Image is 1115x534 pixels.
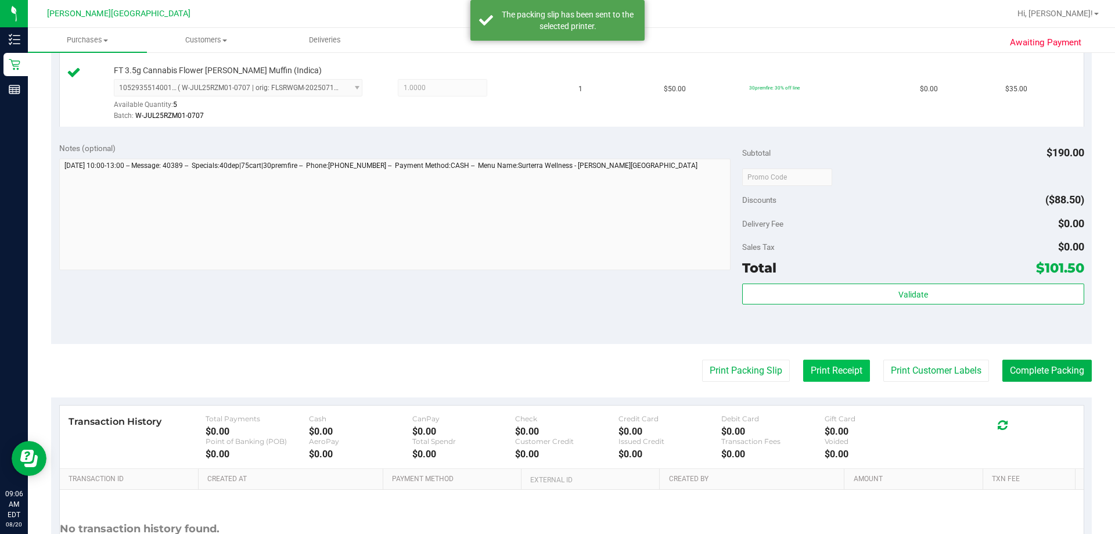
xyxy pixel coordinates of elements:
[515,437,618,446] div: Customer Credit
[9,34,20,45] inline-svg: Inventory
[69,475,194,484] a: Transaction ID
[293,35,357,45] span: Deliveries
[825,437,928,446] div: Voided
[825,449,928,460] div: $0.00
[721,426,825,437] div: $0.00
[206,426,309,437] div: $0.00
[721,414,825,423] div: Debit Card
[1036,260,1084,276] span: $101.50
[1045,193,1084,206] span: ($88.50)
[742,189,776,210] span: Discounts
[147,28,266,52] a: Customers
[114,65,322,76] span: FT 3.5g Cannabis Flower [PERSON_NAME] Muffin (Indica)
[412,437,516,446] div: Total Spendr
[742,260,776,276] span: Total
[499,9,636,32] div: The packing slip has been sent to the selected printer.
[173,101,177,109] span: 5
[721,437,825,446] div: Transaction Fees
[515,449,618,460] div: $0.00
[1017,9,1093,18] span: Hi, [PERSON_NAME]!
[992,475,1070,484] a: Txn Fee
[664,84,686,95] span: $50.00
[1058,217,1084,230] span: $0.00
[920,84,938,95] span: $0.00
[618,449,722,460] div: $0.00
[618,414,722,423] div: Credit Card
[309,414,412,423] div: Cash
[749,85,800,91] span: 30premfire: 30% off line
[515,426,618,437] div: $0.00
[207,475,378,484] a: Created At
[309,426,412,437] div: $0.00
[742,284,1084,304] button: Validate
[5,520,23,529] p: 08/20
[669,475,840,484] a: Created By
[28,28,147,52] a: Purchases
[412,426,516,437] div: $0.00
[309,449,412,460] div: $0.00
[1058,241,1084,253] span: $0.00
[392,475,517,484] a: Payment Method
[1005,84,1027,95] span: $35.00
[742,242,775,252] span: Sales Tax
[9,84,20,95] inline-svg: Reports
[825,426,928,437] div: $0.00
[135,112,204,120] span: W-JUL25RZM01-0707
[618,426,722,437] div: $0.00
[148,35,265,45] span: Customers
[5,489,23,520] p: 09:06 AM EDT
[883,360,989,382] button: Print Customer Labels
[825,414,928,423] div: Gift Card
[12,441,46,476] iframe: Resource center
[9,59,20,70] inline-svg: Retail
[702,360,790,382] button: Print Packing Slip
[206,449,309,460] div: $0.00
[206,437,309,446] div: Point of Banking (POB)
[206,414,309,423] div: Total Payments
[1046,146,1084,159] span: $190.00
[309,437,412,446] div: AeroPay
[412,414,516,423] div: CanPay
[114,96,375,119] div: Available Quantity:
[721,449,825,460] div: $0.00
[28,35,147,45] span: Purchases
[266,28,385,52] a: Deliveries
[59,144,116,153] span: Notes (optional)
[521,469,659,490] th: External ID
[742,169,832,186] input: Promo Code
[1002,360,1092,382] button: Complete Packing
[412,449,516,460] div: $0.00
[742,219,783,228] span: Delivery Fee
[803,360,870,382] button: Print Receipt
[1010,36,1081,49] span: Awaiting Payment
[854,475,979,484] a: Amount
[618,437,722,446] div: Issued Credit
[742,148,771,157] span: Subtotal
[578,84,582,95] span: 1
[47,9,190,19] span: [PERSON_NAME][GEOGRAPHIC_DATA]
[898,290,928,299] span: Validate
[515,414,618,423] div: Check
[114,112,134,120] span: Batch:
